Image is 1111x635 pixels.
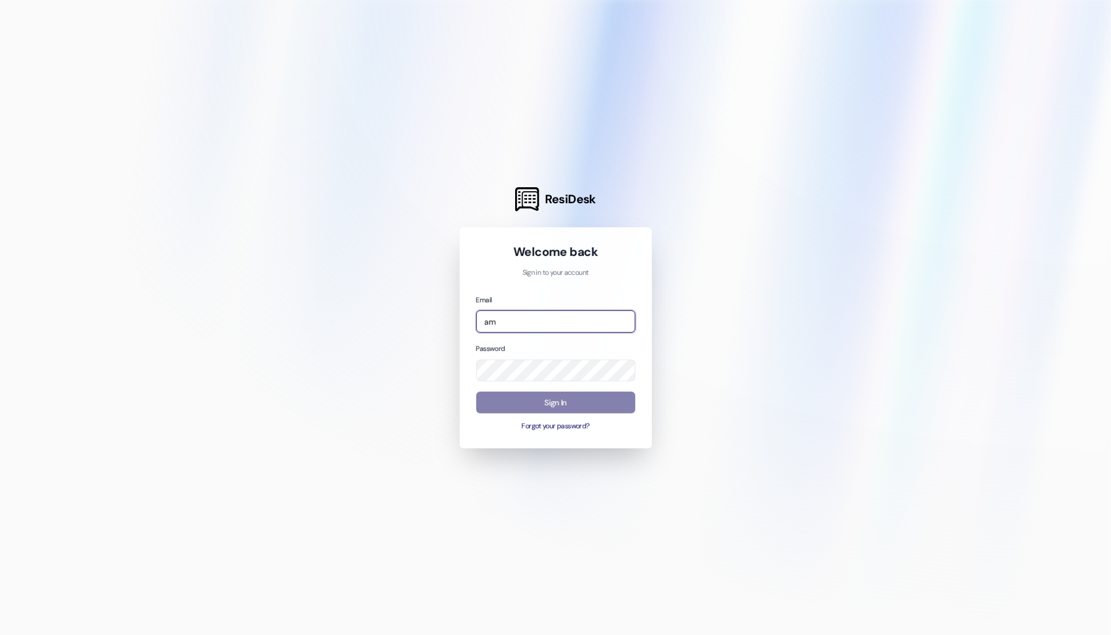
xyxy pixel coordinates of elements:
button: Sign In [476,392,635,414]
img: ResiDesk Logo [515,187,539,211]
input: name@example.com [476,310,635,333]
label: Password [476,344,505,353]
button: Forgot your password? [476,421,635,432]
h1: Welcome back [476,244,635,260]
label: Email [476,295,492,305]
span: ResiDesk [545,191,596,207]
p: Sign in to your account [476,268,635,278]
